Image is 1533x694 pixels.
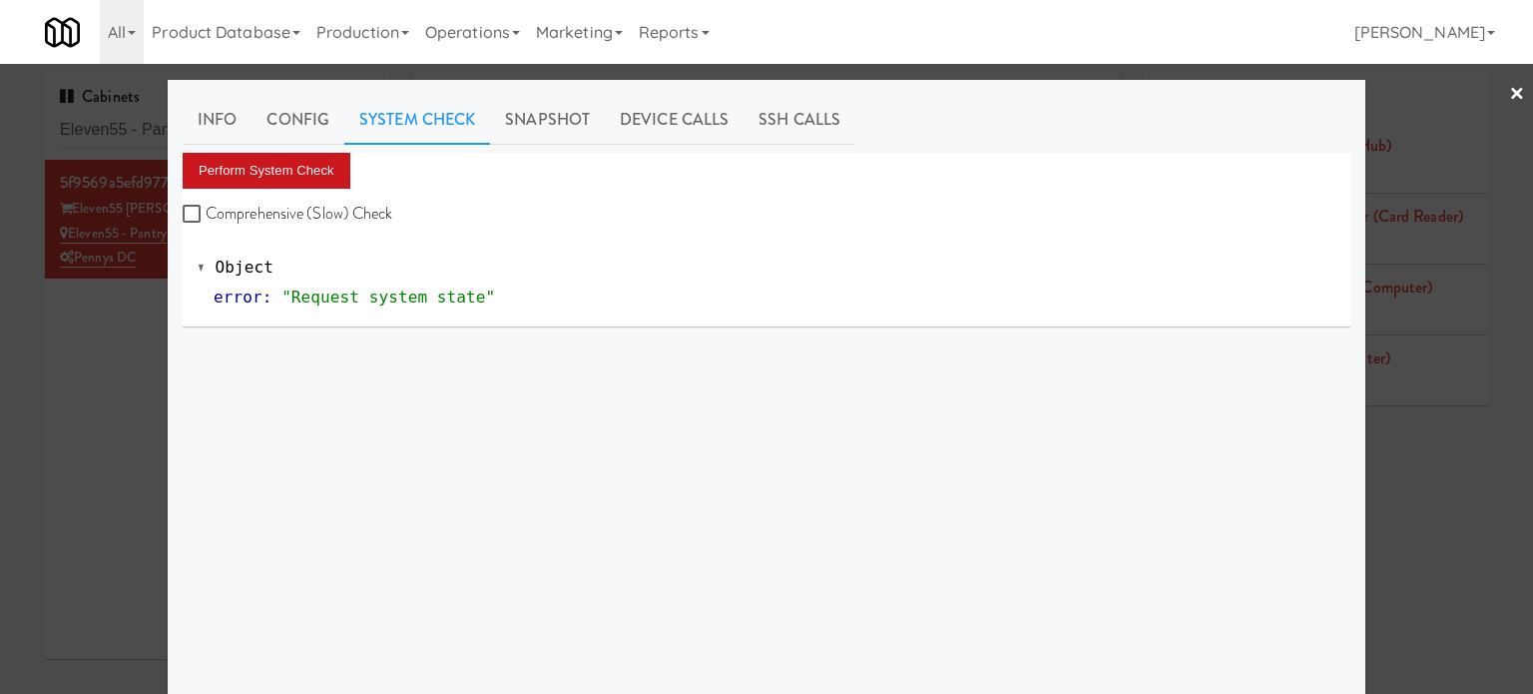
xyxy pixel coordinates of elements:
a: × [1509,64,1525,126]
a: Device Calls [605,95,744,145]
span: "Request system state" [281,288,495,307]
span: Object [216,258,273,277]
label: Comprehensive (Slow) Check [183,199,393,229]
a: Snapshot [490,95,605,145]
input: Comprehensive (Slow) Check [183,207,206,223]
span: : [262,288,272,307]
a: SSH Calls [744,95,855,145]
a: Info [183,95,252,145]
button: Perform System Check [183,153,350,189]
a: System Check [344,95,490,145]
img: Micromart [45,15,80,50]
span: error [214,288,262,307]
a: Config [252,95,344,145]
